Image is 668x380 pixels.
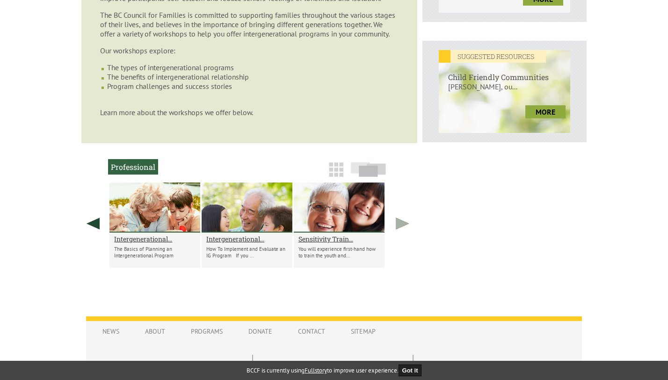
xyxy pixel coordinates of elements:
[439,63,570,82] h6: Child Friendly Communities
[351,162,386,177] img: slide-icon.png
[329,162,343,177] img: grid-icon.png
[239,322,282,340] a: Donate
[107,72,399,81] li: The benefits of intergenerational relationship
[107,63,399,72] li: The types of intergenerational programs
[289,322,334,340] a: Contact
[206,234,288,243] a: Intergenerational...
[107,81,399,100] li: Program challenges and success stories
[182,322,232,340] a: Programs
[305,366,327,374] a: Fullstory
[202,183,292,268] li: Intergenerational Program Development ~ Level 2
[294,183,385,268] li: Sensitivity Training for Youth and Seniors
[341,322,385,340] a: Sitemap
[100,46,399,55] p: Our workshops explore:
[298,246,380,259] p: You will experience first-hand how to train the youth and...
[348,167,389,182] a: Slide View
[93,322,129,340] a: News
[206,246,288,259] p: How To Implement and Evaluate an IG Program If you ...
[267,359,399,371] h5: Follow us on:
[114,234,196,243] a: Intergenerational...
[439,82,570,101] p: [PERSON_NAME], ou...
[100,10,399,38] p: The BC Council for Families is committed to supporting families throughout the various stages of ...
[525,105,566,118] a: more
[432,360,566,372] h5: Join our community
[439,50,546,63] em: SUGGESTED RESOURCES
[136,322,174,340] a: About
[108,159,158,175] h2: Professional
[298,234,380,243] a: Sensitivity Train...
[109,183,200,268] li: Intergenerational Program Development, Level 1
[102,360,238,366] h6: [DATE]
[100,108,399,117] p: Learn more about the workshops we offer below.
[399,365,422,376] button: Got it
[326,167,346,182] a: Grid View
[114,246,196,259] p: The Basics of Planning an Intergenerational Program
